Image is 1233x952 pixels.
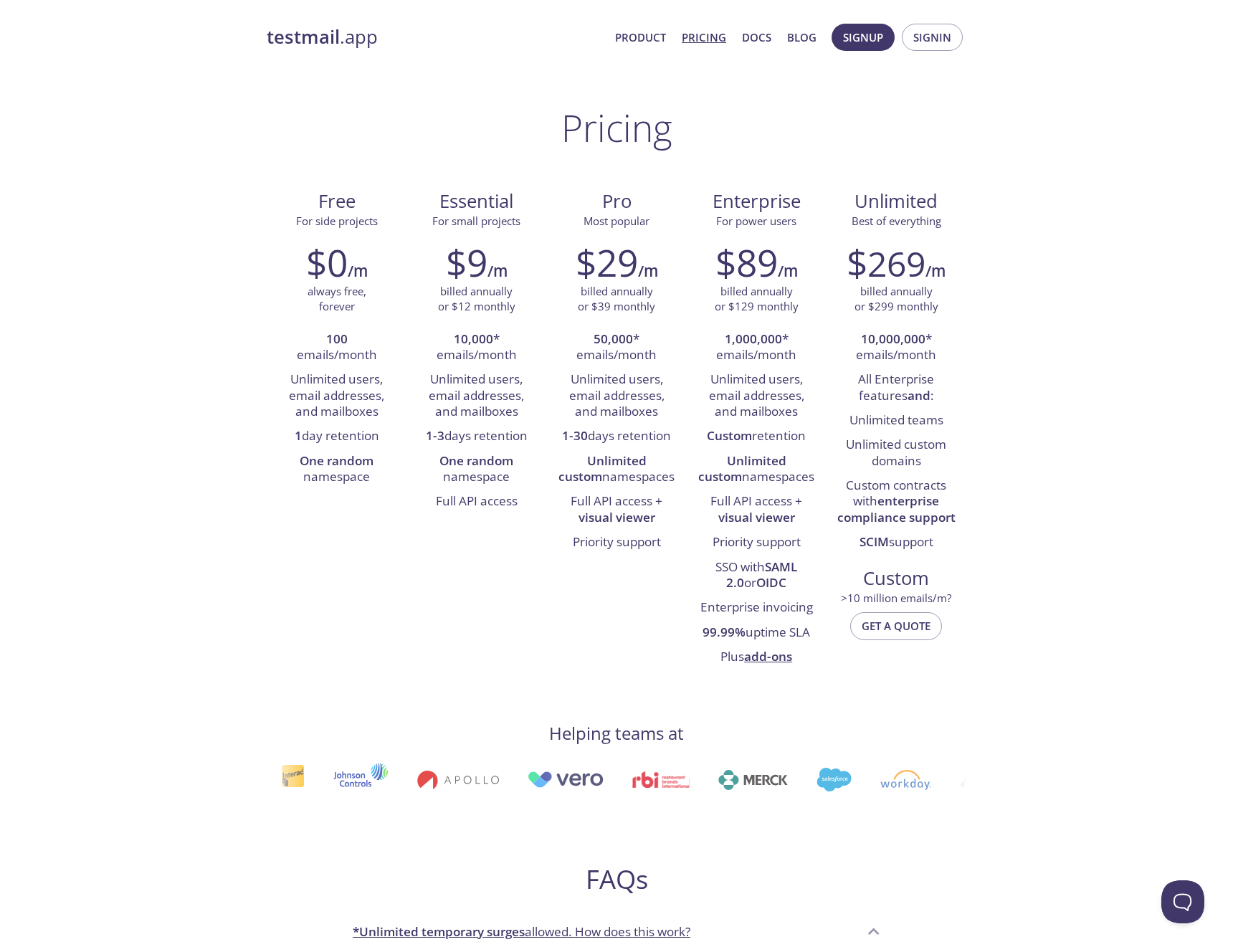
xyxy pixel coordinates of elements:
[902,24,963,51] button: Signin
[439,452,513,469] strong: One random
[913,28,951,47] span: Signin
[341,863,892,895] h2: FAQs
[528,771,604,788] img: vero
[852,214,941,228] span: Best of everything
[837,492,956,525] strong: enterprise compliance support
[838,566,955,591] span: Custom
[837,409,956,433] li: Unlimited teams
[787,28,817,47] a: Blog
[698,424,816,449] li: retention
[698,328,816,368] li: * emails/month
[432,214,520,228] span: For small projects
[417,770,499,790] img: apollo
[778,259,798,283] h6: /m
[446,241,487,284] h2: $9
[326,330,348,347] strong: 100
[277,424,396,449] li: day retention
[698,621,816,645] li: uptime SLA
[725,330,782,347] strong: 1,000,000
[417,328,535,368] li: * emails/month
[850,612,942,639] button: Get a quote
[862,617,930,635] span: Get a quote
[557,328,675,368] li: * emails/month
[267,25,604,49] a: testmail.app
[487,259,508,283] h6: /m
[682,28,726,47] a: Pricing
[333,763,389,797] img: johnsoncontrols
[841,591,951,605] span: > 10 million emails/m?
[837,433,956,474] li: Unlimited custom domains
[698,556,816,596] li: SSO with or
[267,24,340,49] strong: testmail
[715,241,778,284] h2: $89
[698,596,816,620] li: Enterprise invoicing
[638,259,658,283] h6: /m
[557,530,675,555] li: Priority support
[698,452,786,485] strong: Unlimited custom
[817,768,851,791] img: salesforce
[594,330,633,347] strong: 50,000
[742,28,771,47] a: Docs
[417,490,535,514] li: Full API access
[707,427,752,444] strong: Custom
[438,284,515,315] p: billed annually or $12 monthly
[837,368,956,409] li: All Enterprise features :
[925,259,946,283] h6: /m
[557,490,675,530] li: Full API access +
[417,368,535,424] li: Unlimited users, email addresses, and mailboxes
[716,214,796,228] span: For power users
[308,284,366,315] p: always free, forever
[854,284,938,315] p: billed annually or $299 monthly
[837,530,956,555] li: support
[562,427,588,444] strong: 1-30
[847,241,925,284] h2: $
[715,284,799,315] p: billed annually or $129 monthly
[698,645,816,670] li: Plus
[300,452,373,469] strong: One random
[698,368,816,424] li: Unlimited users, email addresses, and mailboxes
[832,24,895,51] button: Signup
[558,452,647,485] strong: Unlimited custom
[417,449,535,490] li: namespace
[418,189,535,214] span: Essential
[726,558,797,591] strong: SAML 2.0
[454,330,493,347] strong: 10,000
[867,240,925,287] span: 269
[277,449,396,490] li: namespace
[703,624,746,640] strong: 99.99%
[306,241,348,284] h2: $0
[837,328,956,368] li: * emails/month
[861,330,925,347] strong: 10,000,000
[698,530,816,555] li: Priority support
[843,28,883,47] span: Signup
[584,214,649,228] span: Most popular
[1161,880,1204,923] iframe: Help Scout Beacon - Open
[341,913,892,951] div: *Unlimited temporary surgesallowed. How does this work?
[854,189,938,214] span: Unlimited
[353,923,525,940] strong: *Unlimited temporary surges
[557,368,675,424] li: Unlimited users, email addresses, and mailboxes
[744,648,792,665] a: add-ons
[578,284,655,315] p: billed annually or $39 monthly
[561,106,672,149] h1: Pricing
[576,241,638,284] h2: $29
[296,214,378,228] span: For side projects
[277,368,396,424] li: Unlimited users, email addresses, and mailboxes
[860,533,889,550] strong: SCIM
[698,490,816,530] li: Full API access +
[756,574,786,591] strong: OIDC
[718,770,788,790] img: merck
[426,427,444,444] strong: 1-3
[277,328,396,368] li: emails/month
[718,509,795,525] strong: visual viewer
[880,770,931,790] img: workday
[278,189,395,214] span: Free
[549,722,684,745] h4: Helping teams at
[417,424,535,449] li: days retention
[698,449,816,490] li: namespaces
[698,189,815,214] span: Enterprise
[908,387,930,404] strong: and
[557,449,675,490] li: namespaces
[295,427,302,444] strong: 1
[353,923,690,941] p: allowed. How does this work?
